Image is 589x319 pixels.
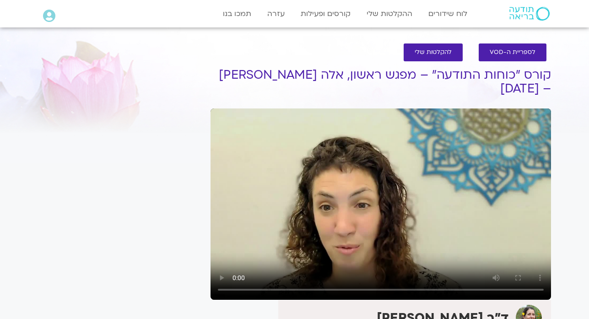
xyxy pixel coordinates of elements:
span: לספריית ה-VOD [490,49,535,56]
a: תמכו בנו [218,5,256,22]
a: עזרה [263,5,289,22]
a: קורסים ופעילות [296,5,355,22]
span: להקלטות שלי [415,49,452,56]
a: לספריית ה-VOD [479,43,546,61]
a: ההקלטות שלי [362,5,417,22]
h1: קורס "כוחות התודעה" – מפגש ראשון, אלה [PERSON_NAME] – [DATE] [211,68,551,96]
a: להקלטות שלי [404,43,463,61]
a: לוח שידורים [424,5,472,22]
img: תודעה בריאה [509,7,550,21]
